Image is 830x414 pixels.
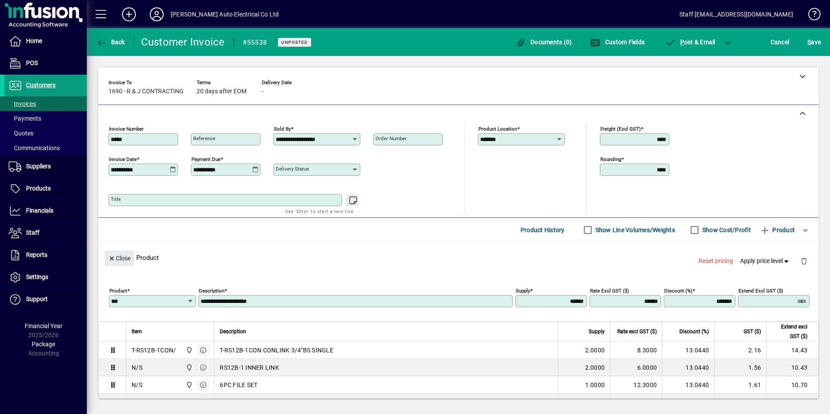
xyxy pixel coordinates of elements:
[26,229,40,236] span: Staff
[768,34,792,50] button: Cancel
[32,341,55,348] span: Package
[616,346,657,355] div: 8.3000
[766,394,818,411] td: 5.74
[26,273,48,280] span: Settings
[184,345,194,355] span: Central
[738,288,783,294] mat-label: Extend excl GST ($)
[281,39,308,45] span: Unposted
[662,342,714,359] td: 13.0440
[132,327,142,336] span: Item
[600,126,641,132] mat-label: Freight (excl GST)
[132,381,142,389] div: N/S
[517,222,568,238] button: Product History
[132,363,142,372] div: N/S
[661,34,720,50] button: Post & Email
[794,250,814,271] button: Delete
[109,88,184,95] span: 1690 - R & J CONTRACTING
[478,126,517,132] mat-label: Product location
[701,226,751,234] label: Show Cost/Profit
[375,135,407,141] mat-label: Order number
[274,126,291,132] mat-label: Sold by
[9,130,33,137] span: Quotes
[143,7,171,22] button: Profile
[243,36,267,49] div: #55538
[197,88,247,95] span: 20 days after EOM
[4,222,87,244] a: Staff
[262,88,263,95] span: -
[199,288,224,294] mat-label: Description
[516,288,530,294] mat-label: Supply
[96,39,125,46] span: Back
[109,156,137,162] mat-label: Invoice date
[760,223,795,237] span: Product
[807,39,811,46] span: S
[807,35,821,49] span: ave
[26,82,56,89] span: Customers
[588,34,647,50] button: Custom Fields
[276,166,309,172] mat-label: Delivery status
[4,30,87,52] a: Home
[105,250,134,266] button: Close
[4,96,87,111] a: Invoices
[4,53,87,74] a: POS
[617,327,657,336] span: Rate excl GST ($)
[662,376,714,394] td: 13.0440
[108,251,131,266] span: Close
[141,35,225,49] div: Customer Invoice
[220,327,246,336] span: Description
[680,39,684,46] span: P
[4,126,87,141] a: Quotes
[98,242,819,273] div: Product
[616,363,657,372] div: 6.0000
[102,254,136,262] app-page-header-button: Close
[4,156,87,177] a: Suppliers
[698,256,733,266] span: Reset pricing
[714,394,766,411] td: 0.86
[115,7,143,22] button: Add
[26,163,51,170] span: Suppliers
[662,394,714,411] td: 13.0440
[4,289,87,310] a: Support
[714,359,766,376] td: 1.56
[109,126,144,132] mat-label: Invoice number
[679,7,793,21] div: Staff [EMAIL_ADDRESS][DOMAIN_NAME]
[26,59,38,66] span: POS
[220,346,333,355] span: T-RS12B-1CON CONLINK 3/4"BS SINGLE
[594,226,675,234] label: Show Line Volumes/Weights
[664,288,692,294] mat-label: Discount (%)
[766,376,818,394] td: 10.70
[516,39,572,46] span: Documents (0)
[4,141,87,155] a: Communications
[585,346,605,355] span: 2.0000
[802,2,819,30] a: Knowledge Base
[9,115,41,122] span: Payments
[87,34,135,50] app-page-header-button: Back
[766,342,818,359] td: 14.43
[4,266,87,288] a: Settings
[695,253,737,269] button: Reset pricing
[794,257,814,265] app-page-header-button: Delete
[662,359,714,376] td: 13.0440
[184,398,194,407] span: Central
[585,363,605,372] span: 2.0000
[766,359,818,376] td: 10.43
[4,111,87,126] a: Payments
[714,376,766,394] td: 1.61
[4,244,87,266] a: Reports
[184,380,194,390] span: Central
[590,39,645,46] span: Custom Fields
[191,156,221,162] mat-label: Payment due
[26,37,42,44] span: Home
[220,363,279,372] span: RS12B-1 INNER LINK
[744,327,761,336] span: GST ($)
[714,342,766,359] td: 2.16
[514,34,574,50] button: Documents (0)
[772,322,807,341] span: Extend excl GST ($)
[805,34,823,50] button: Save
[665,39,715,46] span: ost & Email
[585,398,605,407] span: 2.0000
[679,327,709,336] span: Discount (%)
[589,327,605,336] span: Supply
[590,288,629,294] mat-label: Rate excl GST ($)
[220,381,257,389] span: 6PC FILE SET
